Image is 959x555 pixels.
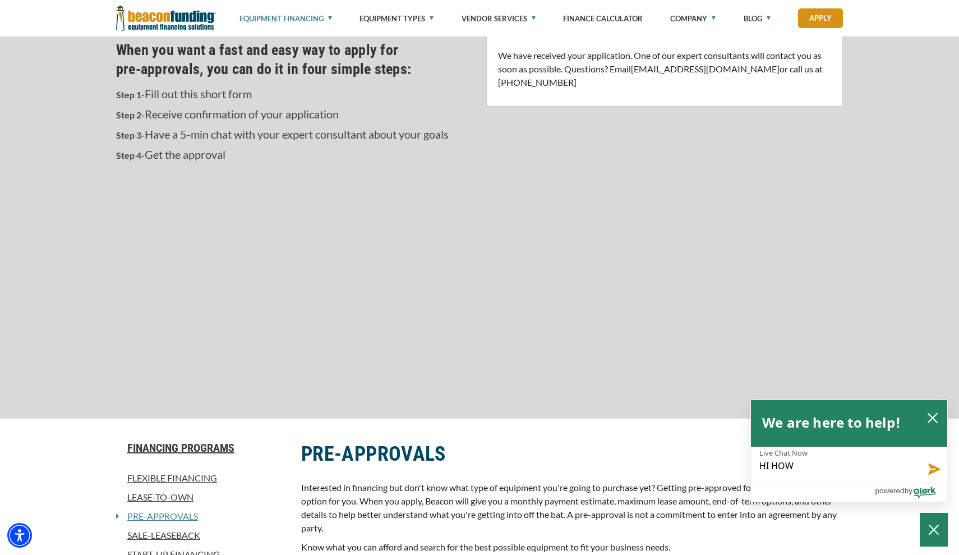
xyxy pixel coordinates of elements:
a: Sale-Leaseback [116,529,288,542]
h2: PRE-APPROVALS [301,441,843,467]
strong: Step 2- [116,109,145,120]
p: Fill out this short form [116,87,473,102]
p: Get the approval [116,148,473,162]
a: Lease-To-Own [116,490,288,504]
p: Have a 5-min chat with your expert consultant about your goals [116,127,473,142]
strong: Step 3- [116,130,145,140]
a: Apply [798,8,843,28]
a: Powered by Olark [875,483,947,502]
button: Send message [919,456,947,482]
h2: We are here to help! [762,411,901,434]
a: Financing Programs [116,441,288,455]
a: Flexible Financing [116,471,288,485]
a: Pre-approvals [119,510,198,523]
h4: When you want a fast and easy way to apply for pre‑approvals, you can do it in four simple steps: [116,40,473,79]
div: Accessibility Menu [7,523,32,548]
strong: Step 4- [116,150,145,160]
p: We have received your application. One of our expert consultants will contact you as soon as poss... [498,49,831,89]
span: Interested in financing but don't know what type of equipment you're going to purchase yet? Getti... [301,482,843,533]
span: powered [875,484,904,498]
strong: Step 1- [116,89,145,100]
label: Live Chat Now [759,448,808,457]
iframe: The Secret to Securing Equipment Financing: Pre-Approvals [116,187,473,388]
button: Close Chatbox [920,513,948,547]
p: Receive confirmation of your application [116,107,473,122]
button: close chatbox [924,410,942,425]
span: Know what you can afford and search for the best possible equipment to fit your business needs. [301,542,670,552]
span: by [905,484,912,498]
div: olark chatbox [750,400,948,502]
